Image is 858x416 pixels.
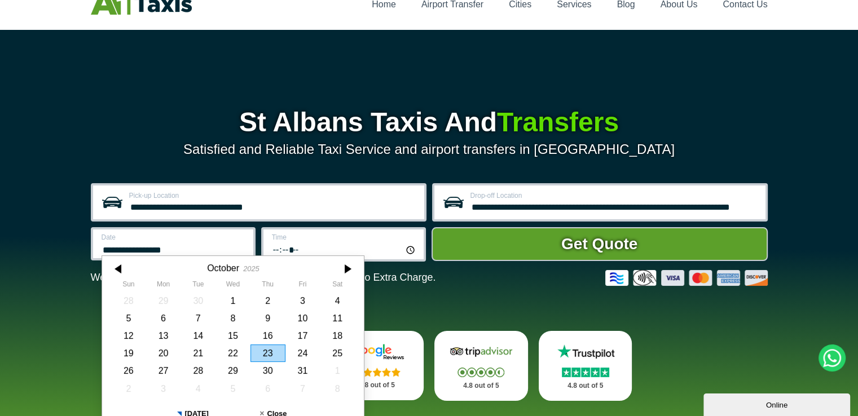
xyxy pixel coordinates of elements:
[343,343,411,360] img: Google
[146,362,181,379] div: 27 October 2025
[605,270,768,286] img: Credit And Debit Cards
[111,292,146,309] div: 28 September 2025
[102,234,247,241] label: Date
[320,344,355,362] div: 25 October 2025
[129,192,417,199] label: Pick-up Location
[320,280,355,291] th: Saturday
[539,331,632,401] a: Trustpilot Stars 4.8 out of 5
[285,327,320,344] div: 17 October 2025
[354,368,401,377] img: Stars
[285,344,320,362] div: 24 October 2025
[215,344,250,362] div: 22 October 2025
[146,344,181,362] div: 20 October 2025
[432,227,768,261] button: Get Quote
[181,344,215,362] div: 21 October 2025
[111,344,146,362] div: 19 October 2025
[320,362,355,379] div: 01 November 2025
[111,380,146,397] div: 02 November 2025
[181,380,215,397] div: 04 November 2025
[181,362,215,379] div: 28 October 2025
[91,272,436,284] p: We Now Accept Card & Contactless Payment In
[703,391,852,416] iframe: chat widget
[272,234,417,241] label: Time
[207,263,239,273] div: October
[146,280,181,291] th: Monday
[146,380,181,397] div: 03 November 2025
[320,309,355,327] div: 11 October 2025
[320,327,355,344] div: 18 October 2025
[497,107,619,137] span: Transfers
[243,264,259,273] div: 2025
[181,327,215,344] div: 14 October 2025
[342,378,411,392] p: 4.8 out of 5
[181,309,215,327] div: 07 October 2025
[250,344,285,362] div: 23 October 2025
[285,280,320,291] th: Friday
[306,272,435,283] span: The Car at No Extra Charge.
[552,343,619,360] img: Trustpilot
[330,331,424,400] a: Google Stars 4.8 out of 5
[91,141,768,157] p: Satisfied and Reliable Taxi Service and airport transfers in [GEOGRAPHIC_DATA]
[447,343,515,360] img: Tripadvisor
[562,368,609,377] img: Stars
[91,109,768,136] h1: St Albans Taxis And
[320,380,355,397] div: 08 November 2025
[285,362,320,379] div: 31 October 2025
[111,362,146,379] div: 26 October 2025
[146,292,181,309] div: 29 September 2025
[181,280,215,291] th: Tuesday
[250,380,285,397] div: 06 November 2025
[250,292,285,309] div: 02 October 2025
[285,292,320,309] div: 03 October 2025
[111,280,146,291] th: Sunday
[215,362,250,379] div: 29 October 2025
[146,327,181,344] div: 13 October 2025
[146,309,181,327] div: 06 October 2025
[215,280,250,291] th: Wednesday
[320,292,355,309] div: 04 October 2025
[111,309,146,327] div: 05 October 2025
[447,379,516,393] p: 4.8 out of 5
[215,327,250,344] div: 15 October 2025
[457,368,504,377] img: Stars
[181,292,215,309] div: 30 September 2025
[551,379,620,393] p: 4.8 out of 5
[285,380,320,397] div: 07 November 2025
[250,309,285,327] div: 09 October 2025
[111,327,146,344] div: 12 October 2025
[285,309,320,327] div: 10 October 2025
[250,327,285,344] div: 16 October 2025
[215,292,250,309] div: 01 October 2025
[215,309,250,327] div: 08 October 2025
[215,380,250,397] div: 05 November 2025
[250,280,285,291] th: Thursday
[434,331,528,401] a: Tripadvisor Stars 4.8 out of 5
[470,192,759,199] label: Drop-off Location
[250,362,285,379] div: 30 October 2025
